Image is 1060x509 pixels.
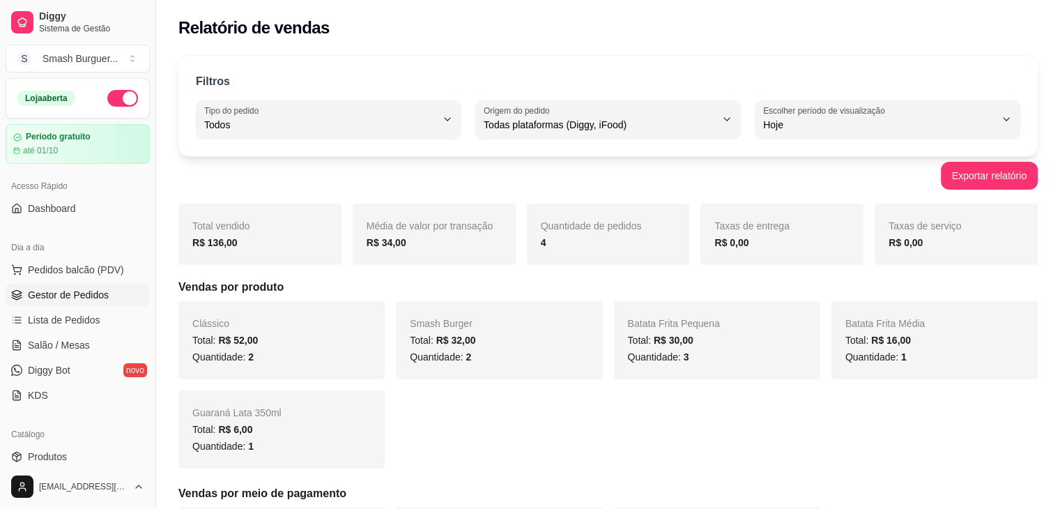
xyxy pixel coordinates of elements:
[367,237,406,248] strong: R$ 34,00
[6,236,150,259] div: Dia a dia
[6,6,150,39] a: DiggySistema de Gestão
[196,73,230,90] p: Filtros
[6,423,150,446] div: Catálogo
[541,220,642,231] span: Quantidade de pedidos
[28,388,48,402] span: KDS
[755,100,1020,139] button: Escolher período de visualizaçãoHoje
[628,335,693,346] span: Total:
[941,162,1038,190] button: Exportar relatório
[218,424,252,435] span: R$ 6,00
[192,424,252,435] span: Total:
[248,441,254,452] span: 1
[6,470,150,503] button: [EMAIL_ADDRESS][DOMAIN_NAME]
[901,351,907,363] span: 1
[192,407,282,418] span: Guaraná Lata 350ml
[475,100,741,139] button: Origem do pedidoTodas plataformas (Diggy, iFood)
[6,175,150,197] div: Acesso Rápido
[17,52,31,66] span: S
[628,351,689,363] span: Quantidade:
[763,105,889,116] label: Escolher período de visualização
[28,313,100,327] span: Lista de Pedidos
[17,91,75,106] div: Loja aberta
[28,202,76,215] span: Dashboard
[192,220,250,231] span: Total vendido
[6,446,150,468] a: Produtos
[871,335,911,346] span: R$ 16,00
[107,90,138,107] button: Alterar Status
[192,441,254,452] span: Quantidade:
[39,23,144,34] span: Sistema de Gestão
[204,118,436,132] span: Todos
[889,237,923,248] strong: R$ 0,00
[23,145,58,156] article: até 01/10
[28,450,67,464] span: Produtos
[178,485,1038,502] h5: Vendas por meio de pagamento
[714,237,748,248] strong: R$ 0,00
[763,118,995,132] span: Hoje
[484,118,716,132] span: Todas plataformas (Diggy, iFood)
[26,132,91,142] article: Período gratuito
[541,237,546,248] strong: 4
[28,263,124,277] span: Pedidos balcão (PDV)
[367,220,493,231] span: Média de valor por transação
[654,335,693,346] span: R$ 30,00
[845,335,911,346] span: Total:
[28,338,90,352] span: Salão / Mesas
[889,220,961,231] span: Taxas de serviço
[218,335,258,346] span: R$ 52,00
[436,335,476,346] span: R$ 32,00
[39,10,144,23] span: Diggy
[178,279,1038,296] h5: Vendas por produto
[684,351,689,363] span: 3
[6,197,150,220] a: Dashboard
[6,309,150,331] a: Lista de Pedidos
[39,481,128,492] span: [EMAIL_ADDRESS][DOMAIN_NAME]
[28,288,109,302] span: Gestor de Pedidos
[43,52,118,66] div: Smash Burguer ...
[204,105,263,116] label: Tipo do pedido
[714,220,789,231] span: Taxas de entrega
[410,335,475,346] span: Total:
[192,351,254,363] span: Quantidade:
[6,259,150,281] button: Pedidos balcão (PDV)
[845,318,925,329] span: Batata Frita Média
[484,105,554,116] label: Origem do pedido
[192,318,229,329] span: Clássico
[6,334,150,356] a: Salão / Mesas
[410,351,471,363] span: Quantidade:
[6,284,150,306] a: Gestor de Pedidos
[28,363,70,377] span: Diggy Bot
[628,318,720,329] span: Batata Frita Pequena
[192,335,258,346] span: Total:
[466,351,471,363] span: 2
[6,124,150,164] a: Período gratuitoaté 01/10
[178,17,330,39] h2: Relatório de vendas
[196,100,461,139] button: Tipo do pedidoTodos
[192,237,238,248] strong: R$ 136,00
[845,351,907,363] span: Quantidade:
[6,45,150,73] button: Select a team
[6,384,150,407] a: KDS
[248,351,254,363] span: 2
[6,359,150,381] a: Diggy Botnovo
[410,318,472,329] span: Smash Burger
